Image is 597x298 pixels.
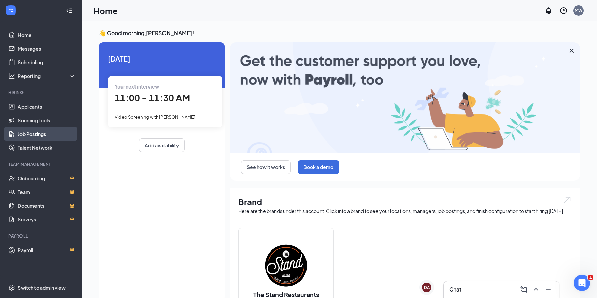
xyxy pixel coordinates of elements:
[8,284,15,291] svg: Settings
[543,284,554,295] button: Minimize
[518,284,529,295] button: ComposeMessage
[18,284,66,291] div: Switch to admin view
[298,160,339,174] button: Book a demo
[94,5,118,16] h1: Home
[559,6,568,15] svg: QuestionInfo
[568,46,576,55] svg: Cross
[18,127,76,141] a: Job Postings
[18,185,76,199] a: TeamCrown
[520,285,528,294] svg: ComposeMessage
[588,275,593,280] span: 1
[532,285,540,294] svg: ChevronUp
[18,100,76,113] a: Applicants
[8,233,75,239] div: Payroll
[66,7,73,14] svg: Collapse
[574,275,590,291] iframe: Intercom live chat
[575,8,582,13] div: MW
[264,244,308,287] img: The Stand Restaurants
[18,28,76,42] a: Home
[18,141,76,154] a: Talent Network
[99,29,580,37] h3: 👋 Good morning, [PERSON_NAME] !
[115,83,159,90] span: Your next interview
[8,7,14,14] svg: WorkstreamLogo
[18,42,76,55] a: Messages
[18,199,76,213] a: DocumentsCrown
[230,42,580,153] img: payroll-large.gif
[115,92,190,104] span: 11:00 - 11:30 AM
[108,53,216,64] span: [DATE]
[530,284,541,295] button: ChevronUp
[115,114,195,120] span: Video Screening with [PERSON_NAME]
[18,213,76,226] a: SurveysCrown
[18,113,76,127] a: Sourcing Tools
[544,285,552,294] svg: Minimize
[241,160,291,174] button: See how it works
[449,286,461,293] h3: Chat
[8,161,75,167] div: Team Management
[18,55,76,69] a: Scheduling
[139,138,185,152] button: Add availability
[424,285,430,290] div: DA
[563,196,572,204] img: open.6027fd2a22e1237b5b06.svg
[544,6,553,15] svg: Notifications
[18,172,76,185] a: OnboardingCrown
[8,72,15,79] svg: Analysis
[8,90,75,95] div: Hiring
[238,207,572,214] div: Here are the brands under this account. Click into a brand to see your locations, managers, job p...
[18,72,76,79] div: Reporting
[238,196,572,207] h1: Brand
[18,243,76,257] a: PayrollCrown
